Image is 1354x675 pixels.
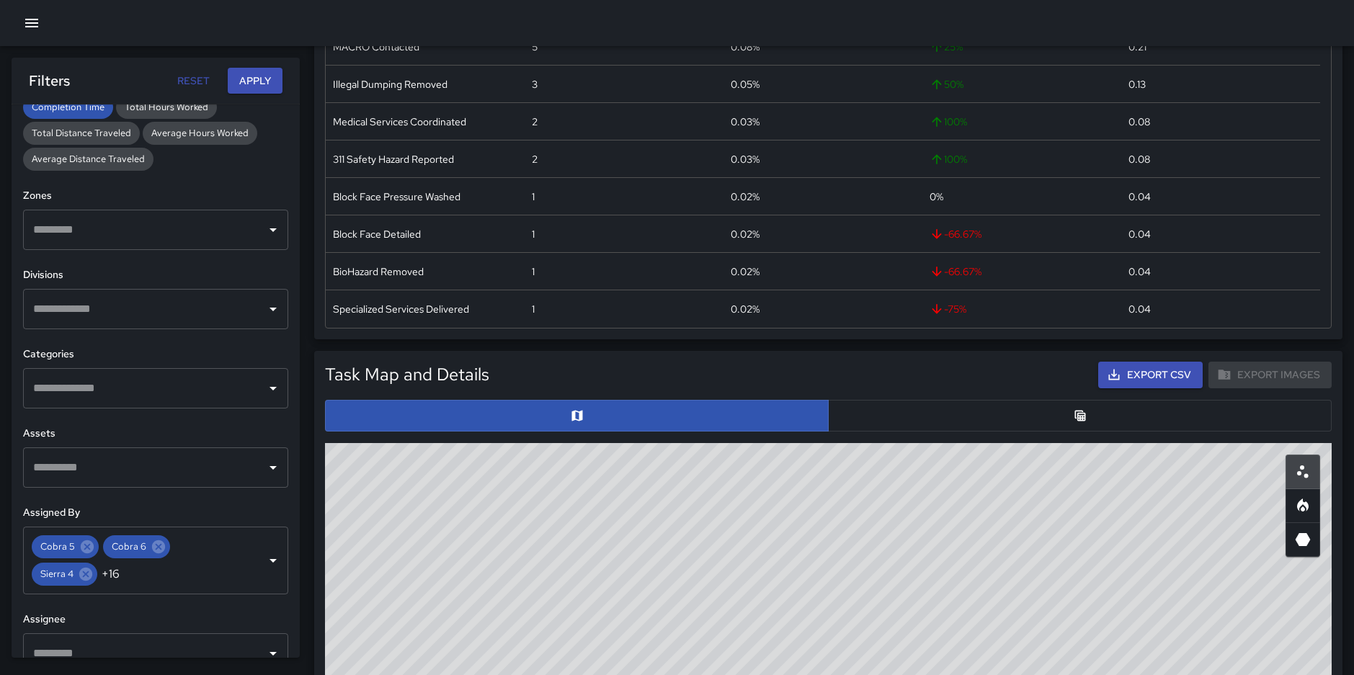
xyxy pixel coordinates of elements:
button: Open [263,643,283,663]
span: Cobra 6 [103,538,155,555]
button: Open [263,550,283,571]
span: Total Distance Traveled [23,127,140,139]
div: 2 [532,152,538,166]
span: 25 % [930,40,963,54]
h6: Assigned By [23,505,288,521]
div: 0.04 [1128,264,1151,279]
button: Table [828,400,1332,432]
div: 0.03% [731,115,760,129]
div: 0.02% [731,227,760,241]
button: 3D Heatmap [1286,522,1320,557]
button: Open [263,220,283,240]
div: Completion Time [23,96,113,119]
span: Completion Time [23,101,113,113]
div: 1 [532,189,535,204]
div: 0.02% [731,264,760,279]
div: 311 Safety Hazard Reported [333,152,454,166]
button: Open [263,378,283,398]
span: Average Distance Traveled [23,153,153,165]
div: Total Hours Worked [116,96,217,119]
div: Cobra 5 [32,535,99,558]
svg: Heatmap [1294,497,1311,514]
span: Cobra 5 [32,538,84,555]
div: Total Distance Traveled [23,122,140,145]
span: -66.67 % [930,264,981,279]
div: 1 [532,227,535,241]
svg: Table [1073,408,1087,423]
button: Open [263,457,283,478]
span: 100 % [930,115,967,129]
div: 0.04 [1128,227,1151,241]
div: Medical Services Coordinated [333,115,466,129]
button: Apply [228,68,282,94]
span: Sierra 4 [32,566,82,582]
h6: Divisions [23,267,288,283]
h6: Assignee [23,612,288,627]
div: 1 [532,302,535,316]
div: 0.04 [1128,189,1151,204]
span: 100 % [930,152,967,166]
h6: Assets [23,426,288,442]
h6: Zones [23,188,288,204]
div: 2 [532,115,538,129]
div: 0.21 [1128,40,1146,54]
div: 0.04 [1128,302,1151,316]
button: Open [263,299,283,319]
div: Block Face Detailed [333,227,421,241]
div: 5 [532,40,538,54]
div: Average Hours Worked [143,122,257,145]
div: 0.05% [731,77,760,91]
h6: Filters [29,69,70,92]
div: 0.08 [1128,152,1150,166]
div: 3 [532,77,538,91]
button: Export CSV [1098,362,1203,388]
button: Map [325,400,829,432]
div: 0.02% [731,189,760,204]
span: Total Hours Worked [116,101,217,113]
button: Heatmap [1286,488,1320,523]
span: 0 % [930,189,943,204]
span: Average Hours Worked [143,127,257,139]
div: Illegal Dumping Removed [333,77,447,91]
h5: Task Map and Details [325,363,489,386]
button: Reset [170,68,216,94]
div: 0.02% [731,302,760,316]
span: -75 % [930,302,966,316]
div: BioHazard Removed [333,264,424,279]
span: -66.67 % [930,227,981,241]
div: Average Distance Traveled [23,148,153,171]
h6: Categories [23,347,288,362]
div: Sierra 4 [32,563,97,586]
div: Block Face Pressure Washed [333,189,460,204]
svg: 3D Heatmap [1294,531,1311,548]
div: 0.13 [1128,77,1146,91]
div: 0.03% [731,152,760,166]
div: 1 [532,264,535,279]
svg: Map [570,408,584,423]
span: +16 [102,566,120,582]
div: Cobra 6 [103,535,170,558]
div: Specialized Services Delivered [333,302,469,316]
div: MACRO Contacted [333,40,419,54]
div: 0.08% [731,40,760,54]
span: 50 % [930,77,963,91]
div: 0.08 [1128,115,1150,129]
button: Scatterplot [1286,455,1320,489]
svg: Scatterplot [1294,463,1311,480]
